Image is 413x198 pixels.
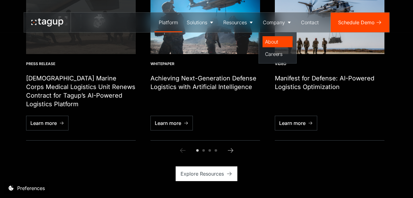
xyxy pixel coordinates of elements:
[265,50,290,58] div: Careers
[275,74,384,91] h1: Manifest for Defense: AI-Powered Logistics Optimization
[155,119,181,127] div: Learn more
[177,144,189,157] a: Previous slide
[275,116,317,130] a: Learn more
[196,149,199,152] span: Go to slide 1
[159,19,178,26] div: Platform
[187,19,207,26] div: Solutions
[26,74,136,108] h1: [DEMOGRAPHIC_DATA] Marine Corps Medical Logistics Unit Renews Contract for Tagup’s AI-Powered Log...
[181,170,224,177] div: Explore Resources
[275,61,384,67] div: Video
[279,119,306,127] div: Learn more
[223,19,247,26] div: Resources
[263,19,285,26] div: Company
[219,13,259,32] a: Resources
[259,32,297,64] nav: Company
[263,36,293,47] a: About
[297,13,323,32] a: Contact
[17,184,45,192] div: Preferences
[338,19,375,26] div: Schedule Demo
[150,61,260,67] div: Whitepaper
[259,13,297,32] a: Company
[265,38,290,45] div: About
[182,13,219,32] a: Solutions
[150,74,260,91] h1: Achieving Next-Generation Defense Logistics with Artificial Intelligence
[26,61,136,67] div: Press Release
[202,149,205,152] span: Go to slide 2
[301,19,319,26] div: Contact
[176,166,237,181] a: Explore Resources
[26,116,68,130] a: Learn more
[331,13,389,32] a: Schedule Demo
[215,149,217,152] span: Go to slide 4
[263,49,293,60] a: Careers
[224,144,237,157] a: Next slide
[208,149,211,152] span: Go to slide 3
[150,116,193,130] a: Learn more
[30,119,57,127] div: Learn more
[154,13,182,32] a: Platform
